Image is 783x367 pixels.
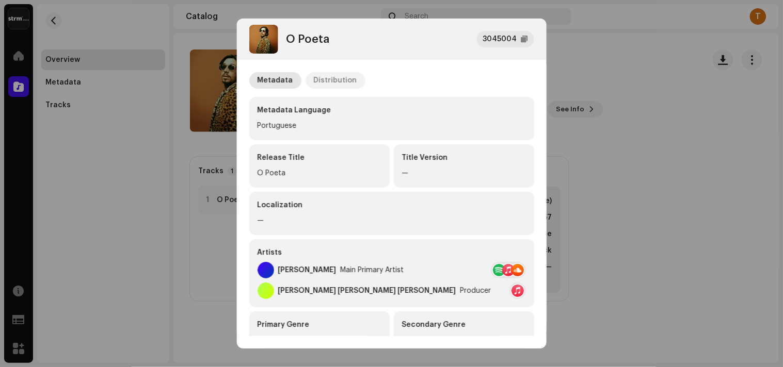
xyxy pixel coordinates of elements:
[258,153,381,163] div: Release Title
[402,153,526,163] div: Title Version
[258,320,381,330] div: Primary Genre
[258,105,526,115] div: Metadata Language
[341,266,404,274] div: Main Primary Artist
[402,320,526,330] div: Secondary Genre
[402,167,526,179] div: —
[258,120,526,132] div: Portuguese
[258,167,381,179] div: O Poeta
[460,287,491,295] div: Producer
[258,214,526,227] div: —
[249,25,278,54] img: 3d0405de-fe4c-4ead-95e2-5089bc051e18
[286,33,330,45] div: O Poeta
[258,247,526,258] div: Artists
[402,334,526,346] div: MPB
[278,287,456,295] div: [PERSON_NAME] [PERSON_NAME] [PERSON_NAME]
[258,334,381,346] div: Pop/Rock
[258,200,526,210] div: Localization
[314,72,357,89] div: Distribution
[258,72,293,89] div: Metadata
[278,266,337,274] div: [PERSON_NAME]
[483,33,517,45] div: 3045004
